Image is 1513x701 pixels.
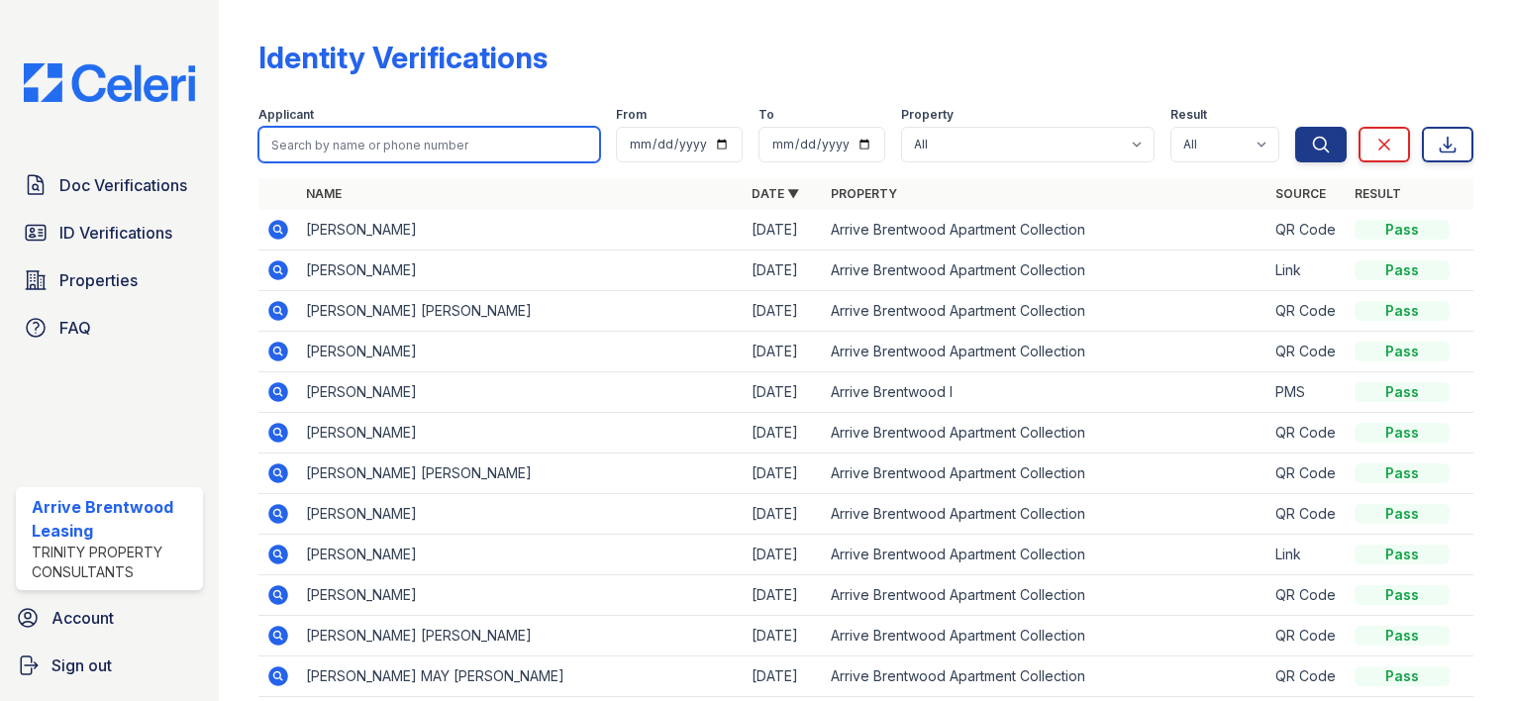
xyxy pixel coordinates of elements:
[1170,107,1207,123] label: Result
[1267,332,1347,372] td: QR Code
[1355,423,1450,443] div: Pass
[298,413,743,453] td: [PERSON_NAME]
[831,186,897,201] a: Property
[752,186,799,201] a: Date ▼
[298,372,743,413] td: [PERSON_NAME]
[59,221,172,245] span: ID Verifications
[823,210,1267,250] td: Arrive Brentwood Apartment Collection
[744,535,823,575] td: [DATE]
[16,213,203,252] a: ID Verifications
[51,653,112,677] span: Sign out
[744,575,823,616] td: [DATE]
[8,63,211,102] img: CE_Logo_Blue-a8612792a0a2168367f1c8372b55b34899dd931a85d93a1a3d3e32e68fde9ad4.png
[1267,616,1347,656] td: QR Code
[823,575,1267,616] td: Arrive Brentwood Apartment Collection
[306,186,342,201] a: Name
[1355,463,1450,483] div: Pass
[744,616,823,656] td: [DATE]
[298,453,743,494] td: [PERSON_NAME] [PERSON_NAME]
[1355,545,1450,564] div: Pass
[1355,260,1450,280] div: Pass
[1355,186,1401,201] a: Result
[1355,666,1450,686] div: Pass
[1275,186,1326,201] a: Source
[1355,382,1450,402] div: Pass
[823,453,1267,494] td: Arrive Brentwood Apartment Collection
[901,107,954,123] label: Property
[616,107,647,123] label: From
[258,127,600,162] input: Search by name or phone number
[823,535,1267,575] td: Arrive Brentwood Apartment Collection
[744,453,823,494] td: [DATE]
[1267,413,1347,453] td: QR Code
[1267,535,1347,575] td: Link
[744,332,823,372] td: [DATE]
[8,598,211,638] a: Account
[823,372,1267,413] td: Arrive Brentwood I
[1355,220,1450,240] div: Pass
[16,165,203,205] a: Doc Verifications
[258,107,314,123] label: Applicant
[823,616,1267,656] td: Arrive Brentwood Apartment Collection
[1267,210,1347,250] td: QR Code
[1355,342,1450,361] div: Pass
[298,616,743,656] td: [PERSON_NAME] [PERSON_NAME]
[298,291,743,332] td: [PERSON_NAME] [PERSON_NAME]
[823,250,1267,291] td: Arrive Brentwood Apartment Collection
[823,494,1267,535] td: Arrive Brentwood Apartment Collection
[298,250,743,291] td: [PERSON_NAME]
[744,494,823,535] td: [DATE]
[298,575,743,616] td: [PERSON_NAME]
[32,495,195,543] div: Arrive Brentwood Leasing
[298,494,743,535] td: [PERSON_NAME]
[744,656,823,697] td: [DATE]
[59,268,138,292] span: Properties
[1267,656,1347,697] td: QR Code
[59,173,187,197] span: Doc Verifications
[1267,372,1347,413] td: PMS
[1355,504,1450,524] div: Pass
[16,308,203,348] a: FAQ
[298,332,743,372] td: [PERSON_NAME]
[1267,453,1347,494] td: QR Code
[823,413,1267,453] td: Arrive Brentwood Apartment Collection
[1355,626,1450,646] div: Pass
[258,40,548,75] div: Identity Verifications
[744,413,823,453] td: [DATE]
[51,606,114,630] span: Account
[8,646,211,685] a: Sign out
[59,316,91,340] span: FAQ
[1267,291,1347,332] td: QR Code
[1267,250,1347,291] td: Link
[823,332,1267,372] td: Arrive Brentwood Apartment Collection
[298,210,743,250] td: [PERSON_NAME]
[1267,575,1347,616] td: QR Code
[1355,585,1450,605] div: Pass
[1355,301,1450,321] div: Pass
[823,656,1267,697] td: Arrive Brentwood Apartment Collection
[744,291,823,332] td: [DATE]
[823,291,1267,332] td: Arrive Brentwood Apartment Collection
[298,656,743,697] td: [PERSON_NAME] MAY [PERSON_NAME]
[744,250,823,291] td: [DATE]
[758,107,774,123] label: To
[744,372,823,413] td: [DATE]
[32,543,195,582] div: Trinity Property Consultants
[1267,494,1347,535] td: QR Code
[16,260,203,300] a: Properties
[744,210,823,250] td: [DATE]
[298,535,743,575] td: [PERSON_NAME]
